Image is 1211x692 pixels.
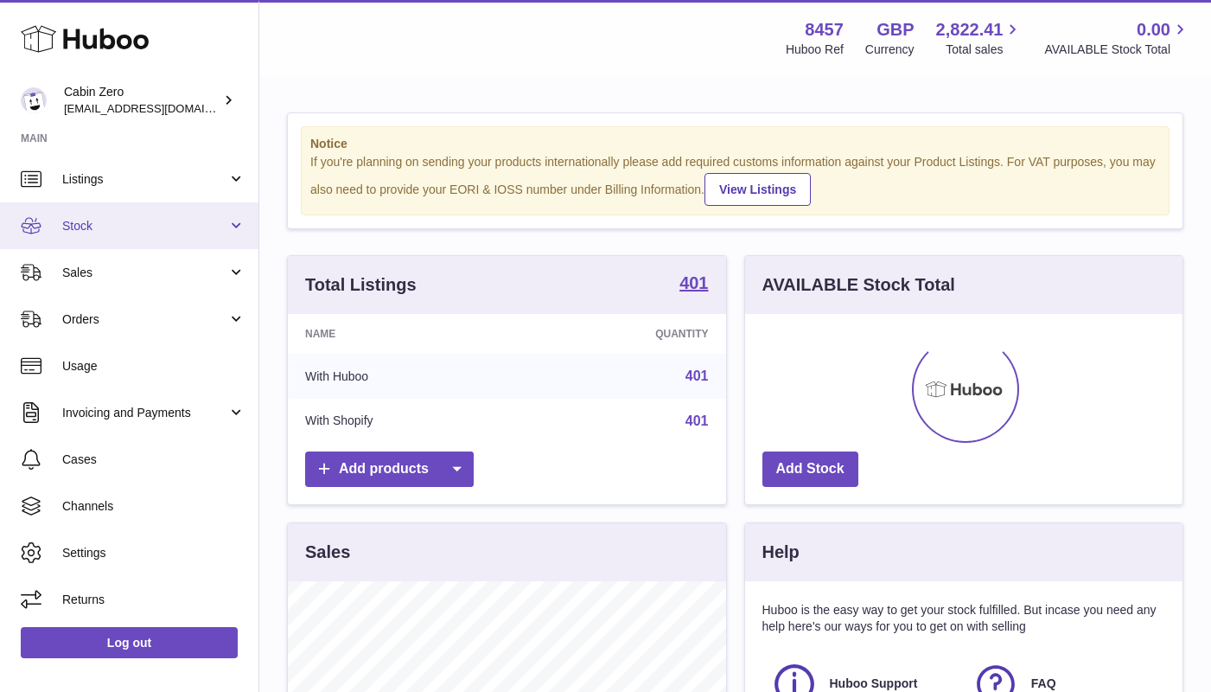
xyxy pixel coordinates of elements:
td: With Huboo [288,354,524,399]
a: 401 [679,274,708,295]
strong: 8457 [805,18,844,42]
span: Stock [62,218,227,234]
h3: Sales [305,541,350,564]
a: 2,822.41 Total sales [936,18,1023,58]
span: Total sales [946,42,1023,58]
a: Log out [21,627,238,658]
span: Settings [62,545,245,561]
a: Add Stock [762,452,858,487]
span: Sales [62,265,227,281]
span: 0.00 [1137,18,1170,42]
th: Quantity [524,314,725,354]
span: Invoicing and Payments [62,405,227,421]
span: Listings [62,171,227,188]
span: Orders [62,311,227,328]
div: Cabin Zero [64,84,220,117]
span: Cases [62,452,245,468]
div: Currency [865,42,915,58]
h3: AVAILABLE Stock Total [762,273,955,297]
span: Channels [62,498,245,515]
a: 401 [685,413,709,428]
strong: GBP [876,18,914,42]
a: Add products [305,452,474,487]
p: Huboo is the easy way to get your stock fulfilled. But incase you need any help here's our ways f... [762,602,1166,635]
h3: Help [762,541,800,564]
span: 2,822.41 [936,18,1004,42]
strong: Notice [310,136,1160,152]
div: Huboo Ref [786,42,844,58]
span: Usage [62,358,245,375]
span: Huboo Support [830,676,918,692]
span: [EMAIL_ADDRESS][DOMAIN_NAME] [64,101,254,115]
h3: Total Listings [305,273,417,297]
th: Name [288,314,524,354]
span: AVAILABLE Stock Total [1044,42,1190,58]
a: View Listings [704,173,811,206]
td: With Shopify [288,399,524,444]
div: If you're planning on sending your products internationally please add required customs informati... [310,154,1160,206]
img: debbychu@cabinzero.com [21,87,47,113]
a: 401 [685,368,709,383]
span: FAQ [1031,676,1056,692]
span: Returns [62,592,245,608]
a: 0.00 AVAILABLE Stock Total [1044,18,1190,58]
strong: 401 [679,274,708,292]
